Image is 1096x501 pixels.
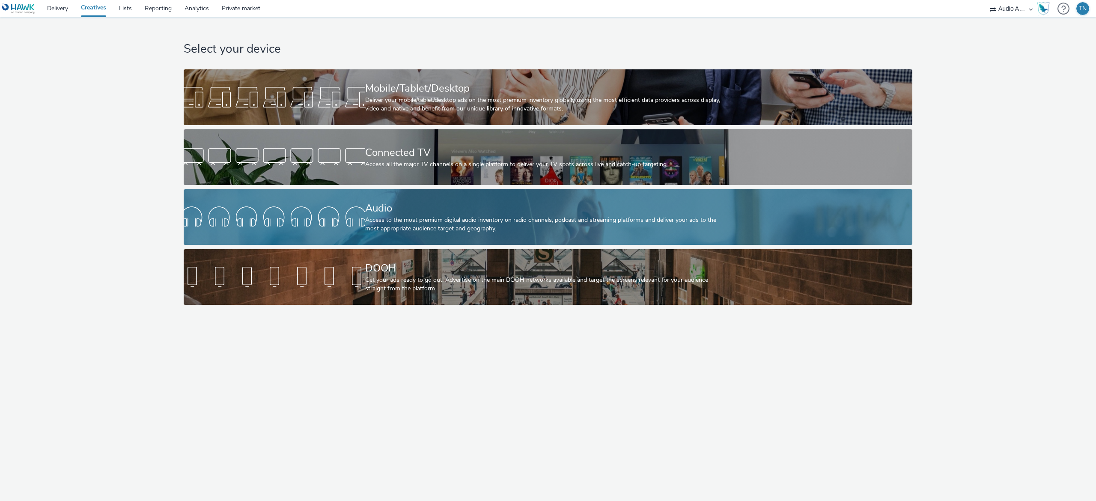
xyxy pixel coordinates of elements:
div: Get your ads ready to go out! Advertise on the main DOOH networks available and target the screen... [365,276,728,293]
div: Access all the major TV channels on a single platform to deliver your TV spots across live and ca... [365,160,728,169]
a: Connected TVAccess all the major TV channels on a single platform to deliver your TV spots across... [184,129,912,185]
h1: Select your device [184,41,912,57]
img: Hawk Academy [1037,2,1050,15]
div: TN [1079,2,1087,15]
div: Mobile/Tablet/Desktop [365,81,728,96]
div: Audio [365,201,728,216]
div: Connected TV [365,145,728,160]
a: AudioAccess to the most premium digital audio inventory on radio channels, podcast and streaming ... [184,189,912,245]
a: Hawk Academy [1037,2,1053,15]
div: Access to the most premium digital audio inventory on radio channels, podcast and streaming platf... [365,216,728,233]
img: undefined Logo [2,3,35,14]
div: DOOH [365,261,728,276]
a: Mobile/Tablet/DesktopDeliver your mobile/tablet/desktop ads on the most premium inventory globall... [184,69,912,125]
div: Deliver your mobile/tablet/desktop ads on the most premium inventory globally using the most effi... [365,96,728,113]
a: DOOHGet your ads ready to go out! Advertise on the main DOOH networks available and target the sc... [184,249,912,305]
